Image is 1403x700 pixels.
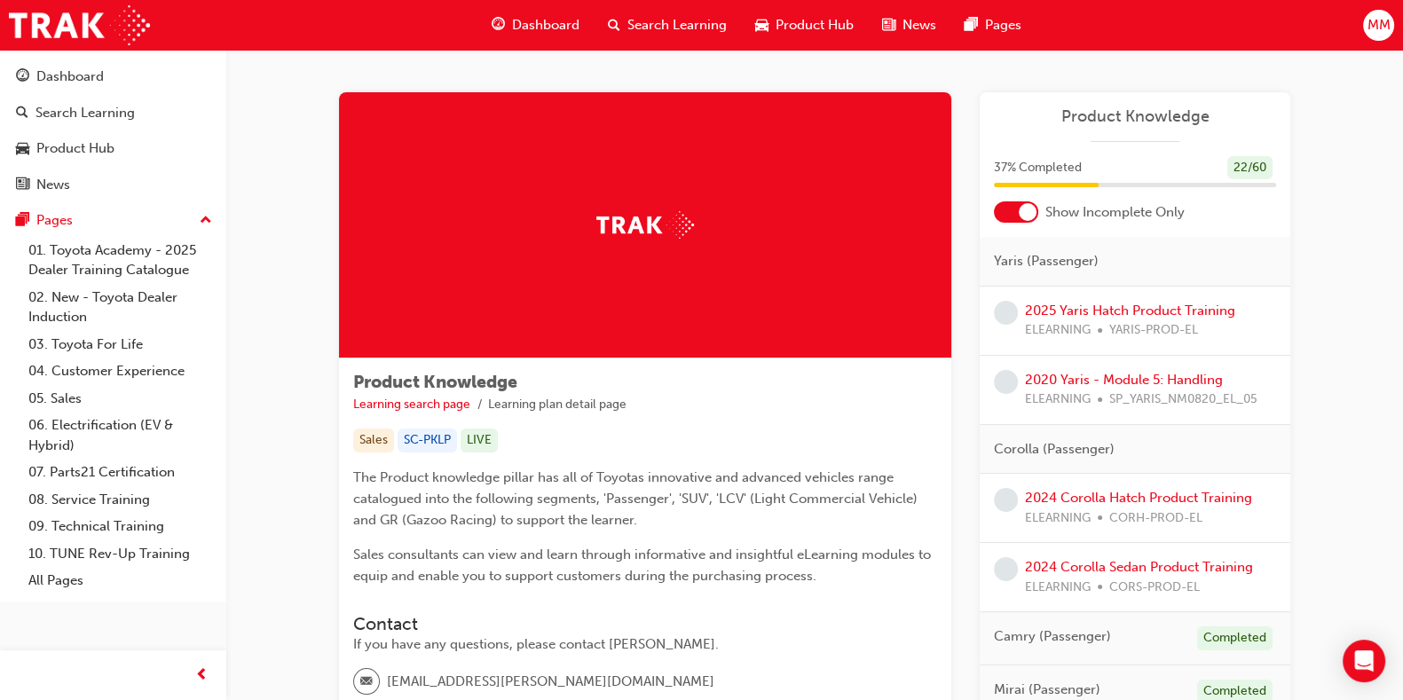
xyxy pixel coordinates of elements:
a: 2024 Corolla Sedan Product Training [1025,559,1253,575]
span: Yaris (Passenger) [994,251,1099,271]
span: Pages [985,15,1021,35]
a: car-iconProduct Hub [741,7,868,43]
a: news-iconNews [868,7,950,43]
a: 03. Toyota For Life [21,331,219,358]
button: Pages [7,204,219,237]
span: search-icon [608,14,620,36]
a: 2020 Yaris - Module 5: Handling [1025,372,1223,388]
span: pages-icon [965,14,978,36]
a: Product Knowledge [994,106,1276,127]
span: Search Learning [627,15,727,35]
a: guage-iconDashboard [477,7,594,43]
span: Corolla (Passenger) [994,439,1115,460]
span: learningRecordVerb_NONE-icon [994,301,1018,325]
a: 09. Technical Training [21,513,219,540]
a: 2025 Yaris Hatch Product Training [1025,303,1235,319]
a: search-iconSearch Learning [594,7,741,43]
span: Sales consultants can view and learn through informative and insightful eLearning modules to equi... [353,547,934,584]
a: pages-iconPages [950,7,1036,43]
div: Dashboard [36,67,104,87]
span: ELEARNING [1025,578,1091,598]
span: prev-icon [195,665,209,687]
span: ELEARNING [1025,508,1091,529]
span: SP_YARIS_NM0820_EL_05 [1109,389,1257,410]
a: Learning search page [353,397,470,412]
a: 02. New - Toyota Dealer Induction [21,284,219,331]
span: learningRecordVerb_NONE-icon [994,370,1018,394]
span: learningRecordVerb_NONE-icon [994,488,1018,512]
img: Trak [596,211,694,239]
a: 10. TUNE Rev-Up Training [21,540,219,568]
span: Product Hub [776,15,854,35]
span: search-icon [16,106,28,122]
h3: Contact [353,614,937,634]
span: YARIS-PROD-EL [1109,320,1198,341]
a: 08. Service Training [21,486,219,514]
span: news-icon [882,14,895,36]
span: Dashboard [512,15,579,35]
div: If you have any questions, please contact [PERSON_NAME]. [353,634,937,655]
div: LIVE [461,429,498,452]
div: SC-PKLP [398,429,457,452]
span: CORS-PROD-EL [1109,578,1200,598]
span: News [902,15,936,35]
div: Search Learning [35,103,135,123]
li: Learning plan detail page [488,395,627,415]
span: learningRecordVerb_NONE-icon [994,557,1018,581]
span: guage-icon [492,14,505,36]
span: car-icon [755,14,768,36]
a: Dashboard [7,60,219,93]
a: 01. Toyota Academy - 2025 Dealer Training Catalogue [21,237,219,284]
a: All Pages [21,567,219,594]
a: 2024 Corolla Hatch Product Training [1025,490,1252,506]
span: Product Knowledge [353,372,517,392]
a: 07. Parts21 Certification [21,459,219,486]
span: pages-icon [16,213,29,229]
button: DashboardSearch LearningProduct HubNews [7,57,219,204]
span: CORH-PROD-EL [1109,508,1202,529]
span: news-icon [16,177,29,193]
img: Trak [9,5,150,45]
div: Completed [1197,626,1273,650]
span: The Product knowledge pillar has all of Toyotas innovative and advanced vehicles range catalogued... [353,469,921,528]
div: Pages [36,210,73,231]
a: News [7,169,219,201]
span: email-icon [360,671,373,694]
span: up-icon [200,209,212,232]
div: 22 / 60 [1227,156,1273,180]
span: car-icon [16,141,29,157]
div: Product Hub [36,138,114,159]
div: Sales [353,429,394,452]
span: Camry (Passenger) [994,626,1111,647]
span: 37 % Completed [994,158,1082,178]
a: 05. Sales [21,385,219,413]
a: Product Hub [7,132,219,165]
a: 04. Customer Experience [21,358,219,385]
a: Search Learning [7,97,219,130]
span: guage-icon [16,69,29,85]
div: News [36,175,70,195]
button: MM [1363,10,1394,41]
span: Mirai (Passenger) [994,680,1100,700]
span: [EMAIL_ADDRESS][PERSON_NAME][DOMAIN_NAME] [387,672,714,692]
div: Open Intercom Messenger [1343,640,1385,682]
span: MM [1367,15,1390,35]
span: Show Incomplete Only [1045,202,1185,223]
span: ELEARNING [1025,320,1091,341]
a: 06. Electrification (EV & Hybrid) [21,412,219,459]
span: ELEARNING [1025,389,1091,410]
